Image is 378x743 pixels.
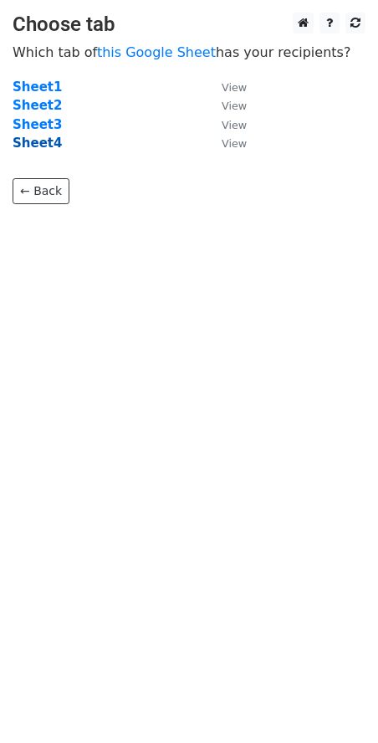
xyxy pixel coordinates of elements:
a: View [205,79,247,95]
a: View [205,98,247,113]
a: View [205,136,247,151]
h3: Choose tab [13,13,365,37]
a: Sheet2 [13,98,62,113]
small: View [222,137,247,150]
a: Sheet1 [13,79,62,95]
p: Which tab of has your recipients? [13,44,365,61]
a: ← Back [13,178,69,204]
small: View [222,119,247,131]
a: View [205,117,247,132]
a: this Google Sheet [97,44,216,60]
small: View [222,81,247,94]
small: View [222,100,247,112]
a: Sheet3 [13,117,62,132]
a: Sheet4 [13,136,62,151]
